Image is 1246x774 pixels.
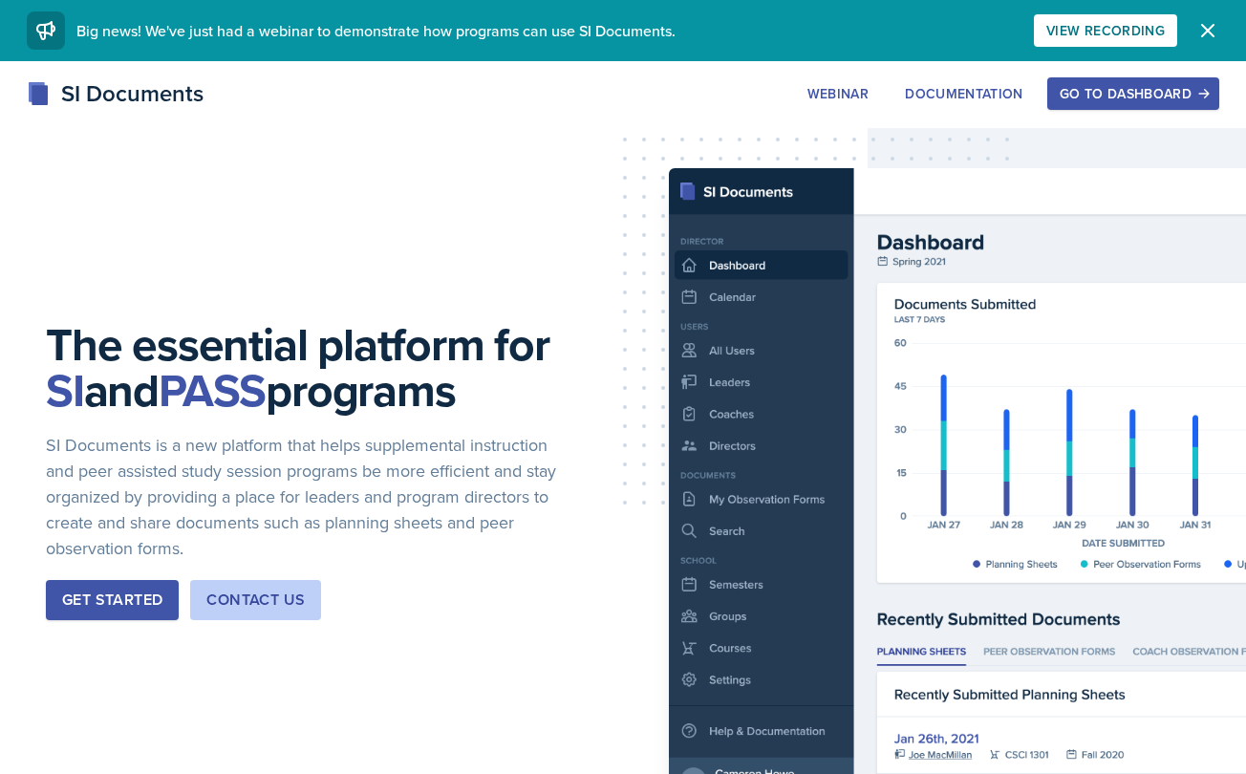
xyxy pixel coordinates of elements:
[46,580,179,620] button: Get Started
[1046,23,1165,38] div: View Recording
[27,76,204,111] div: SI Documents
[1060,86,1207,101] div: Go to Dashboard
[795,77,881,110] button: Webinar
[190,580,321,620] button: Contact Us
[905,86,1023,101] div: Documentation
[807,86,869,101] div: Webinar
[1034,14,1177,47] button: View Recording
[206,589,305,612] div: Contact Us
[1047,77,1219,110] button: Go to Dashboard
[892,77,1036,110] button: Documentation
[62,589,162,612] div: Get Started
[76,20,676,41] span: Big news! We've just had a webinar to demonstrate how programs can use SI Documents.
